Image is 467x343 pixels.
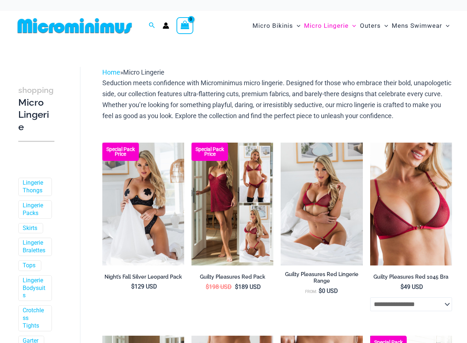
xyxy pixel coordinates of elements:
[131,283,157,290] bdi: 129 USD
[370,274,452,283] a: Guilty Pleasures Red 1045 Bra
[370,143,452,265] a: Guilty Pleasures Red 1045 Bra 01Guilty Pleasures Red 1045 Bra 02Guilty Pleasures Red 1045 Bra 02
[250,14,452,38] nav: Site Navigation
[123,68,164,76] span: Micro Lingerie
[281,143,362,265] a: Guilty Pleasures Red 1045 Bra 689 Micro 05Guilty Pleasures Red 1045 Bra 689 Micro 06Guilty Pleasu...
[235,283,238,290] span: $
[281,271,362,284] h2: Guilty Pleasures Red Lingerie Range
[23,307,46,329] a: Crotchless Tights
[206,283,209,290] span: $
[18,86,54,95] span: shopping
[131,283,134,290] span: $
[400,283,423,290] bdi: 49 USD
[319,287,322,294] span: $
[163,22,169,29] a: Account icon link
[304,16,349,35] span: Micro Lingerie
[23,277,46,299] a: Lingerie Bodysuits
[102,143,184,265] img: Nights Fall Silver Leopard 1036 Bra 6046 Thong 09v2
[302,15,358,37] a: Micro LingerieMenu ToggleMenu Toggle
[18,84,54,133] h3: Micro Lingerie
[102,274,184,283] a: Night’s Fall Silver Leopard Pack
[305,289,317,294] span: From:
[191,274,273,280] h2: Guilty Pleasures Red Pack
[370,143,452,265] img: Guilty Pleasures Red 1045 Bra 01
[102,78,452,121] p: Seduction meets confidence with Microminimus micro lingerie. Designed for those who embrace their...
[381,16,388,35] span: Menu Toggle
[23,179,46,195] a: Lingerie Thongs
[442,16,449,35] span: Menu Toggle
[251,15,302,37] a: Micro BikinisMenu ToggleMenu Toggle
[102,274,184,280] h2: Night’s Fall Silver Leopard Pack
[400,283,404,290] span: $
[360,16,381,35] span: Outers
[23,225,37,232] a: Skirts
[392,16,442,35] span: Mens Swimwear
[370,274,452,280] h2: Guilty Pleasures Red 1045 Bra
[149,21,155,30] a: Search icon link
[23,239,46,255] a: Lingerie Bralettes
[253,16,293,35] span: Micro Bikinis
[15,18,135,34] img: MM SHOP LOGO FLAT
[281,271,362,287] a: Guilty Pleasures Red Lingerie Range
[191,143,273,265] img: Guilty Pleasures Red Collection Pack F
[102,143,184,265] a: Nights Fall Silver Leopard 1036 Bra 6046 Thong 09v2 Nights Fall Silver Leopard 1036 Bra 6046 Thon...
[206,283,232,290] bdi: 198 USD
[191,143,273,265] a: Guilty Pleasures Red Collection Pack F Guilty Pleasures Red Collection Pack BGuilty Pleasures Red...
[281,143,362,265] img: Guilty Pleasures Red 1045 Bra 689 Micro 05
[319,287,338,294] bdi: 0 USD
[23,202,46,217] a: Lingerie Packs
[358,15,390,37] a: OutersMenu ToggleMenu Toggle
[102,68,120,76] a: Home
[23,262,35,269] a: Tops
[102,68,164,76] span: »
[191,274,273,283] a: Guilty Pleasures Red Pack
[176,17,193,34] a: View Shopping Cart, empty
[102,147,139,157] b: Special Pack Price
[390,15,451,37] a: Mens SwimwearMenu ToggleMenu Toggle
[293,16,300,35] span: Menu Toggle
[191,147,228,157] b: Special Pack Price
[349,16,356,35] span: Menu Toggle
[235,283,261,290] bdi: 189 USD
